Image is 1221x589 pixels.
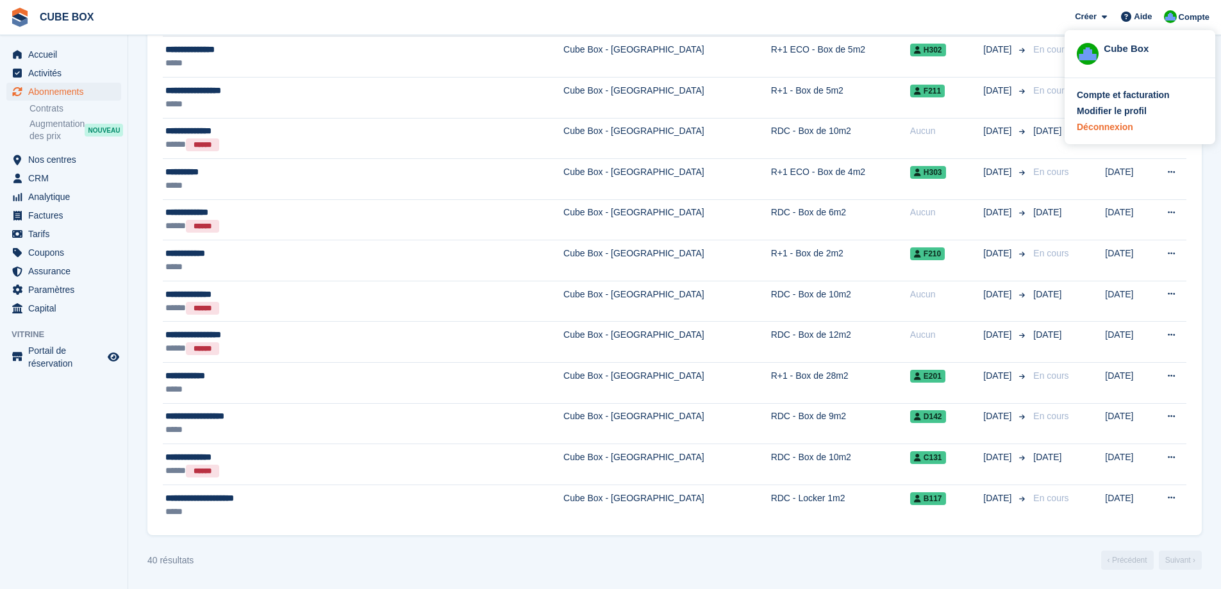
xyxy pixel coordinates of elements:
[1105,159,1147,200] td: [DATE]
[106,349,121,365] a: Boutique d'aperçu
[771,118,910,159] td: RDC - Box de 10m2
[29,118,85,142] span: Augmentation des prix
[29,103,121,115] a: Contrats
[983,492,1014,505] span: [DATE]
[1033,167,1068,177] span: En cours
[6,344,121,370] a: menu
[1033,370,1068,381] span: En cours
[771,485,910,525] td: RDC - Locker 1m2
[1077,43,1099,65] img: Cube Box
[1077,120,1203,134] a: Déconnexion
[28,244,105,261] span: Coupons
[771,281,910,322] td: RDC - Box de 10m2
[771,37,910,78] td: R+1 ECO - Box de 5m2
[28,188,105,206] span: Analytique
[6,262,121,280] a: menu
[771,77,910,118] td: R+1 - Box de 5m2
[1105,240,1147,281] td: [DATE]
[1105,363,1147,404] td: [DATE]
[771,363,910,404] td: R+1 - Box de 28m2
[563,363,771,404] td: Cube Box - [GEOGRAPHIC_DATA]
[10,8,29,27] img: stora-icon-8386f47178a22dfd0bd8f6a31ec36ba5ce8667c1dd55bd0f319d3a0aa187defe.svg
[910,247,945,260] span: F210
[910,288,984,301] div: Aucun
[1134,10,1152,23] span: Aide
[910,410,946,423] span: D142
[1077,88,1203,102] a: Compte et facturation
[1033,329,1061,340] span: [DATE]
[28,299,105,317] span: Capital
[983,288,1014,301] span: [DATE]
[910,206,984,219] div: Aucun
[28,151,105,169] span: Nos centres
[563,240,771,281] td: Cube Box - [GEOGRAPHIC_DATA]
[147,554,194,567] div: 40 résultats
[6,64,121,82] a: menu
[983,328,1014,342] span: [DATE]
[28,206,105,224] span: Factures
[6,151,121,169] a: menu
[983,410,1014,423] span: [DATE]
[1033,207,1061,217] span: [DATE]
[85,124,123,137] div: NOUVEAU
[6,46,121,63] a: menu
[1033,452,1061,462] span: [DATE]
[771,159,910,200] td: R+1 ECO - Box de 4m2
[771,240,910,281] td: R+1 - Box de 2m2
[1105,485,1147,525] td: [DATE]
[563,403,771,444] td: Cube Box - [GEOGRAPHIC_DATA]
[771,403,910,444] td: RDC - Box de 9m2
[1077,120,1133,134] div: Déconnexion
[28,83,105,101] span: Abonnements
[28,46,105,63] span: Accueil
[983,84,1014,97] span: [DATE]
[910,124,984,138] div: Aucun
[910,166,946,179] span: H303
[35,6,99,28] a: CUBE BOX
[6,83,121,101] a: menu
[6,244,121,261] a: menu
[563,444,771,485] td: Cube Box - [GEOGRAPHIC_DATA]
[1099,551,1204,570] nav: Page
[771,444,910,485] td: RDC - Box de 10m2
[1105,322,1147,363] td: [DATE]
[1075,10,1097,23] span: Créer
[1033,44,1068,54] span: En cours
[1105,199,1147,240] td: [DATE]
[910,328,984,342] div: Aucun
[1101,551,1154,570] a: Précédent
[983,369,1014,383] span: [DATE]
[983,124,1014,138] span: [DATE]
[6,188,121,206] a: menu
[1105,444,1147,485] td: [DATE]
[1077,88,1170,102] div: Compte et facturation
[983,451,1014,464] span: [DATE]
[1077,104,1203,118] a: Modifier le profil
[12,328,128,341] span: Vitrine
[1105,281,1147,322] td: [DATE]
[563,118,771,159] td: Cube Box - [GEOGRAPHIC_DATA]
[983,206,1014,219] span: [DATE]
[910,85,945,97] span: F211
[910,451,946,464] span: C131
[910,44,946,56] span: H302
[1105,403,1147,444] td: [DATE]
[1077,104,1147,118] div: Modifier le profil
[6,225,121,243] a: menu
[563,159,771,200] td: Cube Box - [GEOGRAPHIC_DATA]
[910,492,946,505] span: B117
[1033,289,1061,299] span: [DATE]
[28,225,105,243] span: Tarifs
[563,281,771,322] td: Cube Box - [GEOGRAPHIC_DATA]
[28,262,105,280] span: Assurance
[6,299,121,317] a: menu
[563,485,771,525] td: Cube Box - [GEOGRAPHIC_DATA]
[563,199,771,240] td: Cube Box - [GEOGRAPHIC_DATA]
[910,370,945,383] span: E201
[983,165,1014,179] span: [DATE]
[563,322,771,363] td: Cube Box - [GEOGRAPHIC_DATA]
[1033,411,1068,421] span: En cours
[771,199,910,240] td: RDC - Box de 6m2
[6,206,121,224] a: menu
[563,77,771,118] td: Cube Box - [GEOGRAPHIC_DATA]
